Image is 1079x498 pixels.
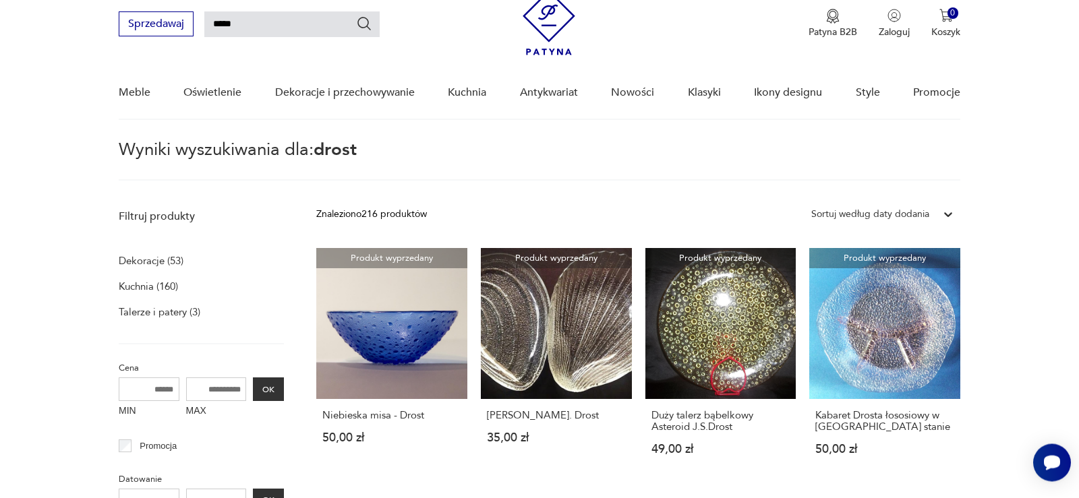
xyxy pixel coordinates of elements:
[322,433,461,444] p: 50,00 zł
[119,21,194,30] a: Sprzedawaj
[119,278,178,297] a: Kuchnia (160)
[939,9,953,23] img: Ikona koszyka
[520,67,578,119] a: Antykwariat
[119,361,284,376] p: Cena
[809,9,857,39] a: Ikona medaluPatyna B2B
[931,9,960,39] button: 0Koszyk
[815,444,954,456] p: 50,00 zł
[1033,444,1071,482] iframe: Smartsupp widget button
[316,208,427,222] div: Znaleziono 216 produktów
[887,9,901,23] img: Ikonka użytkownika
[809,9,857,39] button: Patyna B2B
[913,67,960,119] a: Promocje
[119,252,183,271] a: Dekoracje (53)
[611,67,654,119] a: Nowości
[119,142,960,181] p: Wyniki wyszukiwania dla:
[448,67,486,119] a: Kuchnia
[651,444,790,456] p: 49,00 zł
[119,303,200,322] a: Talerze i patery (3)
[119,210,284,224] p: Filtruj produkty
[481,249,632,482] a: Produkt wyprzedanyDwie patery. Drost[PERSON_NAME]. Drost35,00 zł
[931,26,960,39] p: Koszyk
[811,208,929,222] div: Sortuj według daty dodania
[487,410,626,422] h3: [PERSON_NAME]. Drost
[947,8,959,20] div: 0
[645,249,796,482] a: Produkt wyprzedanyDuży talerz bąbelkowy Asteroid J.S.DrostDuży talerz bąbelkowy Asteroid J.S.Dros...
[275,67,415,119] a: Dekoracje i przechowywanie
[754,67,822,119] a: Ikony designu
[119,402,179,423] label: MIN
[186,402,247,423] label: MAX
[651,410,790,433] h3: Duży talerz bąbelkowy Asteroid J.S.Drost
[316,249,467,482] a: Produkt wyprzedanyNiebieska misa - DrostNiebieska misa - Drost50,00 zł
[183,67,241,119] a: Oświetlenie
[322,410,461,422] h3: Niebieska misa - Drost
[688,67,721,119] a: Klasyki
[253,378,284,402] button: OK
[809,26,857,39] p: Patyna B2B
[119,472,284,487] p: Datowanie
[119,12,194,37] button: Sprzedawaj
[826,9,840,24] img: Ikona medalu
[879,26,910,39] p: Zaloguj
[856,67,880,119] a: Style
[487,433,626,444] p: 35,00 zł
[879,9,910,39] button: Zaloguj
[815,410,954,433] h3: Kabaret Drosta łososiowy w [GEOGRAPHIC_DATA] stanie
[119,67,150,119] a: Meble
[356,16,372,32] button: Szukaj
[140,439,177,454] p: Promocja
[809,249,960,482] a: Produkt wyprzedanyKabaret Drosta łososiowy w dobrym stanieKabaret Drosta łososiowy w [GEOGRAPHIC_...
[314,138,357,162] span: drost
